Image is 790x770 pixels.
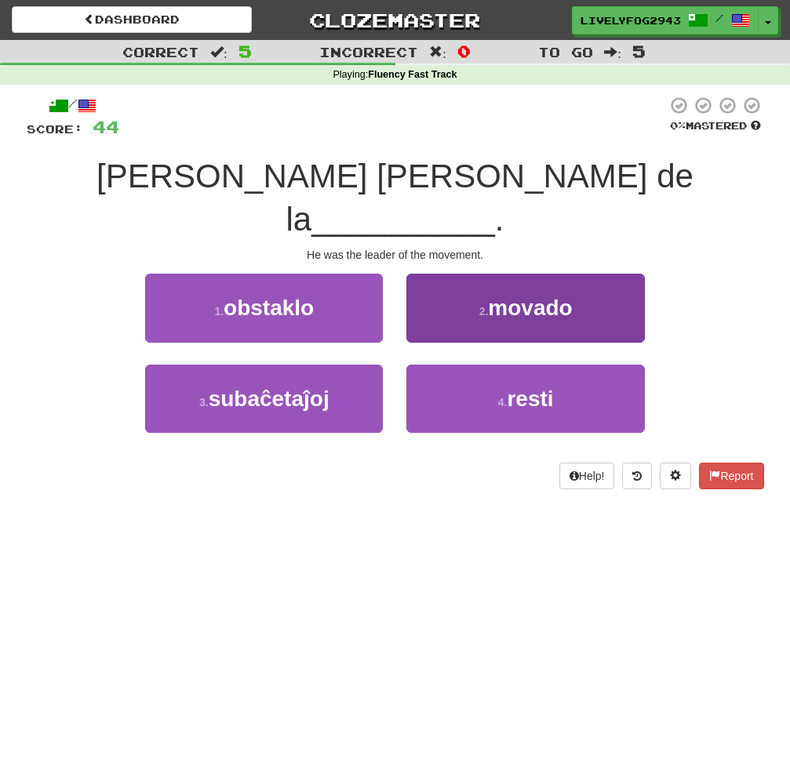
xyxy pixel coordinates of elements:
div: / [27,96,119,115]
small: 1 . [214,305,224,318]
span: 0 % [670,119,686,132]
span: LivelyFog2943 [581,13,681,27]
span: resti [507,387,553,411]
a: LivelyFog2943 / [572,6,759,35]
span: obstaklo [224,296,314,320]
span: : [604,45,621,59]
small: 4 . [498,396,508,409]
span: 44 [93,117,119,136]
small: 3 . [199,396,209,409]
span: To go [538,44,593,60]
span: Correct [122,44,199,60]
span: . [495,201,504,238]
button: Help! [559,463,615,489]
strong: Fluency Fast Track [368,69,457,80]
span: 0 [457,42,471,60]
span: : [210,45,228,59]
a: Dashboard [12,6,252,33]
span: Incorrect [319,44,418,60]
button: 1.obstaklo [145,274,383,342]
button: 2.movado [406,274,644,342]
button: 3.subaĉetaĵoj [145,365,383,433]
span: 5 [238,42,252,60]
span: 5 [632,42,646,60]
span: / [715,13,723,24]
button: 4.resti [406,365,644,433]
span: __________ [311,201,495,238]
span: : [429,45,446,59]
span: Score: [27,122,83,136]
span: subaĉetaĵoj [209,387,329,411]
button: Report [699,463,763,489]
button: Round history (alt+y) [622,463,652,489]
small: 2 . [479,305,489,318]
span: movado [488,296,572,320]
div: He was the leader of the movement. [27,247,764,263]
span: [PERSON_NAME] [PERSON_NAME] de la [96,158,694,238]
a: Clozemaster [275,6,515,34]
div: Mastered [667,119,764,133]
